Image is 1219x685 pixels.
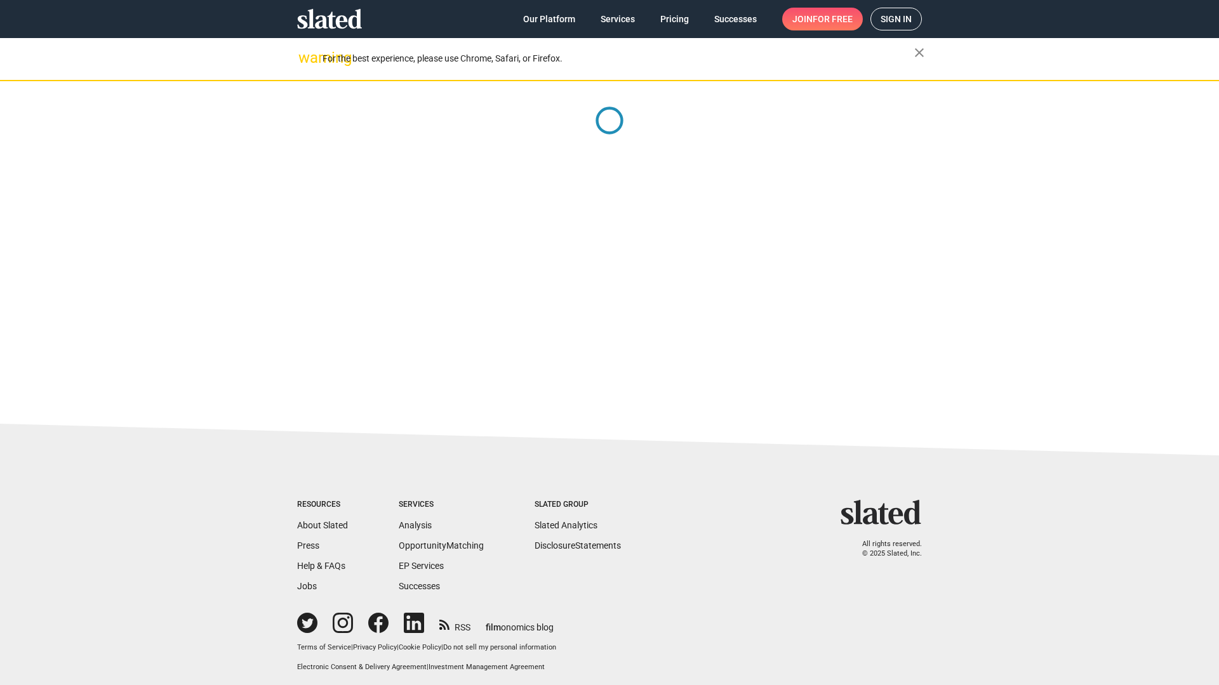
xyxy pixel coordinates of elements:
[351,643,353,651] span: |
[399,540,484,551] a: OpportunityMatching
[441,643,443,651] span: |
[297,581,317,591] a: Jobs
[297,643,351,651] a: Terms of Service
[535,520,597,530] a: Slated Analytics
[704,8,767,30] a: Successes
[323,50,914,67] div: For the best experience, please use Chrome, Safari, or Firefox.
[443,643,556,653] button: Do not sell my personal information
[813,8,853,30] span: for free
[429,663,545,671] a: Investment Management Agreement
[298,50,314,65] mat-icon: warning
[399,561,444,571] a: EP Services
[650,8,699,30] a: Pricing
[881,8,912,30] span: Sign in
[782,8,863,30] a: Joinfor free
[399,500,484,510] div: Services
[912,45,927,60] mat-icon: close
[486,611,554,634] a: filmonomics blog
[297,520,348,530] a: About Slated
[399,643,441,651] a: Cookie Policy
[535,540,621,551] a: DisclosureStatements
[714,8,757,30] span: Successes
[523,8,575,30] span: Our Platform
[660,8,689,30] span: Pricing
[297,500,348,510] div: Resources
[353,643,397,651] a: Privacy Policy
[486,622,501,632] span: film
[297,540,319,551] a: Press
[399,520,432,530] a: Analysis
[870,8,922,30] a: Sign in
[399,581,440,591] a: Successes
[535,500,621,510] div: Slated Group
[792,8,853,30] span: Join
[297,561,345,571] a: Help & FAQs
[297,663,427,671] a: Electronic Consent & Delivery Agreement
[439,614,470,634] a: RSS
[601,8,635,30] span: Services
[513,8,585,30] a: Our Platform
[427,663,429,671] span: |
[590,8,645,30] a: Services
[397,643,399,651] span: |
[849,540,922,558] p: All rights reserved. © 2025 Slated, Inc.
